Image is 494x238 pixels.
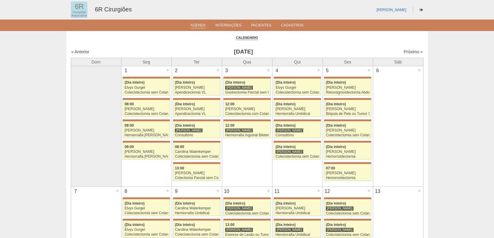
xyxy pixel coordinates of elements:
span: (Dia inteiro) [175,201,195,206]
div: Key: Maria Braido [274,141,321,143]
a: (Dia inteiro) [PERSON_NAME] Hemorroidectomia [324,143,371,159]
span: 07:00 [326,166,335,170]
a: 09:00 [PERSON_NAME] Herniorrafia [PERSON_NAME] [123,121,170,138]
div: [PERSON_NAME] [175,107,219,111]
a: (Dia inteiro) [PERSON_NAME] Biópsia de Pele ou Tumor Superficial [324,100,371,117]
a: (Dia inteiro) [PERSON_NAME] Apendicectomia VL [173,79,220,95]
span: 12:00 [225,123,234,128]
div: Key: Maria Braido [223,219,270,221]
div: [PERSON_NAME] [225,107,269,111]
div: Key: Maria Braido [173,98,220,100]
div: 10 [222,187,231,196]
div: Key: Maria Braido [173,162,220,164]
div: Key: Maria Braido [274,98,321,100]
a: Agenda [190,23,206,28]
th: Qua [222,58,272,66]
a: 12:00 [PERSON_NAME] Herniorrafia Inguinal Bilateral [223,121,270,138]
div: [PERSON_NAME] [124,128,168,132]
div: Key: Maria Braido [123,98,170,100]
span: 09:00 [124,123,134,128]
div: Key: Maria Braido [274,197,321,199]
div: Carolina Waterkemper [175,150,219,154]
div: [PERSON_NAME] [326,86,370,90]
a: Cadastros [281,23,304,29]
div: Key: Maria Braido [123,77,170,79]
div: Key: Maria Braido [324,219,371,221]
th: Ter [171,58,222,66]
div: + [316,187,321,195]
div: Key: Maria Braido [123,219,170,221]
div: Key: Maria Braido [123,197,170,199]
div: [PERSON_NAME] [326,107,370,111]
div: Gastrectomia Parcial sem Vagotomia [225,91,269,94]
span: 13:00 [175,166,184,170]
div: Apendicectomia VL [175,91,219,94]
div: Key: Maria Braido [324,162,371,164]
div: [PERSON_NAME] [175,171,219,175]
a: (Dia inteiro) [PERSON_NAME] Consultório [274,121,321,138]
div: Biópsia de Pele ou Tumor Superficial [326,112,370,116]
div: Colecistectomia sem Colangiografia VL [175,233,219,236]
div: Key: Maria Braido [173,119,220,121]
div: + [165,66,170,74]
div: [PERSON_NAME] [326,171,370,175]
div: Key: Maria Braido [223,77,270,79]
div: Colecistectomia sem Colangiografia VL [124,211,168,215]
span: (Dia inteiro) [326,145,346,149]
div: Herniorrafia Umbilical [275,211,319,215]
div: 6 [373,66,382,75]
span: (Dia inteiro) [326,223,346,227]
div: 11 [272,187,282,196]
div: [PERSON_NAME] [275,128,303,133]
a: « Anterior [71,49,90,54]
span: (Dia inteiro) [275,201,296,206]
div: Consultório [175,133,219,137]
span: (Dia inteiro) [175,80,195,85]
a: (Dia inteiro) Carolina Waterkemper Herniorrafia Umbilical [173,199,220,216]
div: Key: Maria Braido [223,197,270,199]
a: (Dia inteiro) Elvys Gurgel Colecistectomia sem Colangiografia VL [123,199,170,216]
span: (Dia inteiro) [326,80,346,85]
div: [PERSON_NAME] [326,206,354,211]
div: Herniorrafia [PERSON_NAME] [124,133,168,137]
div: Key: Maria Braido [324,77,371,79]
div: + [417,187,422,195]
div: Key: Maria Braido [324,197,371,199]
div: [PERSON_NAME] [124,150,168,154]
span: (Dia inteiro) [275,80,296,85]
div: 12 [323,187,332,196]
div: Hemorroidectomia [326,176,370,180]
div: + [165,187,170,195]
div: Key: Maria Braido [173,219,220,221]
div: Key: Maria Braido [274,77,321,79]
div: Key: Maria Braido [173,77,220,79]
div: + [417,66,422,74]
a: 13:00 [PERSON_NAME] Exerese de Lesão ou Tumor de Pele [223,221,270,237]
div: Key: Maria Braido [223,98,270,100]
a: (Dia inteiro) Carolina Waterkemper Colecistectomia sem Colangiografia VL [173,221,220,237]
div: Elvys Gurgel [124,206,168,210]
span: 09:00 [124,145,134,149]
div: + [266,66,271,74]
div: [PERSON_NAME] [175,86,219,90]
div: Herniorrafia [PERSON_NAME] [124,155,168,159]
div: [PERSON_NAME] [225,206,253,211]
a: 08:00 [PERSON_NAME] Colecistectomia sem Colangiografia VL [123,100,170,117]
span: (Dia inteiro) [225,201,245,206]
span: (Dia inteiro) [326,102,346,106]
div: + [216,66,221,74]
a: (Dia inteiro) Elvys Gurgel Colecistectomia sem Colangiografia VL [123,79,170,95]
div: [PERSON_NAME] [175,128,203,133]
div: 2 [172,66,181,75]
div: 4 [272,66,282,75]
div: [PERSON_NAME] [225,85,253,90]
span: (Dia inteiro) [175,223,195,227]
span: (Dia inteiro) [124,223,145,227]
th: Dom [71,58,121,66]
a: (Dia inteiro) Elvys Gurgel Colecistectomia sem Colangiografia VL [274,79,321,95]
a: 08:00 Carolina Waterkemper Colecistectomia sem Colangiografia [173,143,220,159]
div: Key: Maria Braido [324,141,371,143]
div: Key: Maria Braido [324,98,371,100]
a: (Dia inteiro) Elvys Gurgel Colecistectomia sem Colangiografia VL [123,221,170,237]
div: Hemorroidectomia [326,155,370,159]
